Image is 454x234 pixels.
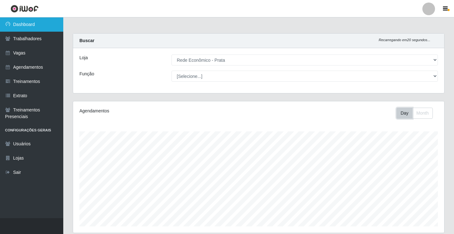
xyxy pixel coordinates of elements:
[396,108,438,119] div: Toolbar with button groups
[396,108,413,119] button: Day
[79,54,88,61] label: Loja
[379,38,430,42] i: Recarregando em 20 segundos...
[412,108,433,119] button: Month
[10,5,39,13] img: CoreUI Logo
[396,108,433,119] div: First group
[79,38,94,43] strong: Buscar
[79,108,223,114] div: Agendamentos
[79,71,94,77] label: Função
